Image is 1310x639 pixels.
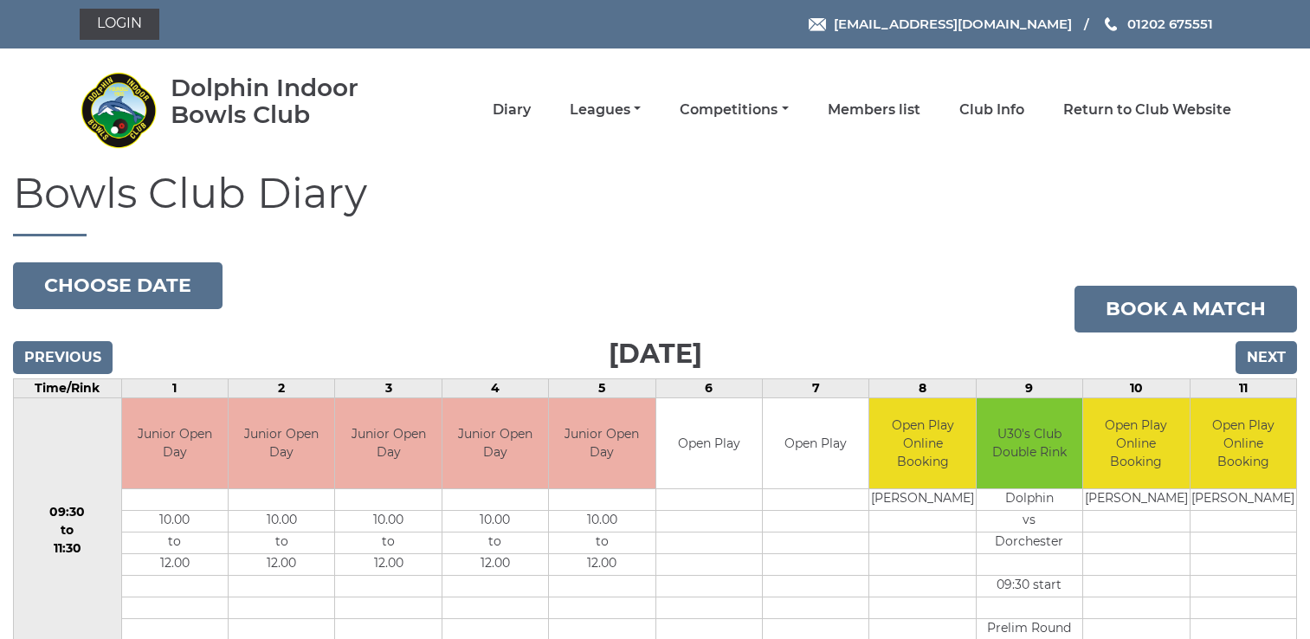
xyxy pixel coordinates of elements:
[976,378,1082,397] td: 9
[1083,378,1190,397] td: 10
[229,554,334,576] td: 12.00
[680,100,788,119] a: Competitions
[335,554,441,576] td: 12.00
[80,71,158,149] img: Dolphin Indoor Bowls Club
[14,378,122,397] td: Time/Rink
[977,576,1082,597] td: 09:30 start
[549,532,655,554] td: to
[122,398,228,489] td: Junior Open Day
[122,532,228,554] td: to
[442,554,548,576] td: 12.00
[655,378,762,397] td: 6
[335,378,442,397] td: 3
[549,378,655,397] td: 5
[763,398,868,489] td: Open Play
[335,532,441,554] td: to
[1083,489,1189,511] td: [PERSON_NAME]
[1074,286,1297,332] a: Book a match
[1191,489,1297,511] td: [PERSON_NAME]
[570,100,641,119] a: Leagues
[228,378,334,397] td: 2
[1191,398,1297,489] td: Open Play Online Booking
[977,511,1082,532] td: vs
[1105,17,1117,31] img: Phone us
[656,398,762,489] td: Open Play
[122,554,228,576] td: 12.00
[549,398,655,489] td: Junior Open Day
[13,171,1297,236] h1: Bowls Club Diary
[1190,378,1297,397] td: 11
[869,378,976,397] td: 8
[1236,341,1297,374] input: Next
[121,378,228,397] td: 1
[13,341,113,374] input: Previous
[13,262,223,309] button: Choose date
[335,511,441,532] td: 10.00
[869,489,975,511] td: [PERSON_NAME]
[229,532,334,554] td: to
[549,511,655,532] td: 10.00
[171,74,409,128] div: Dolphin Indoor Bowls Club
[809,14,1072,34] a: Email [EMAIL_ADDRESS][DOMAIN_NAME]
[1083,398,1189,489] td: Open Play Online Booking
[977,489,1082,511] td: Dolphin
[977,532,1082,554] td: Dorchester
[549,554,655,576] td: 12.00
[80,9,159,40] a: Login
[229,511,334,532] td: 10.00
[1063,100,1231,119] a: Return to Club Website
[335,398,441,489] td: Junior Open Day
[122,511,228,532] td: 10.00
[229,398,334,489] td: Junior Open Day
[977,398,1082,489] td: U30's Club Double Rink
[834,16,1072,32] span: [EMAIL_ADDRESS][DOMAIN_NAME]
[442,398,548,489] td: Junior Open Day
[828,100,920,119] a: Members list
[442,511,548,532] td: 10.00
[809,18,826,31] img: Email
[959,100,1024,119] a: Club Info
[1127,16,1213,32] span: 01202 675551
[869,398,975,489] td: Open Play Online Booking
[493,100,531,119] a: Diary
[442,532,548,554] td: to
[762,378,868,397] td: 7
[1102,14,1213,34] a: Phone us 01202 675551
[442,378,548,397] td: 4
